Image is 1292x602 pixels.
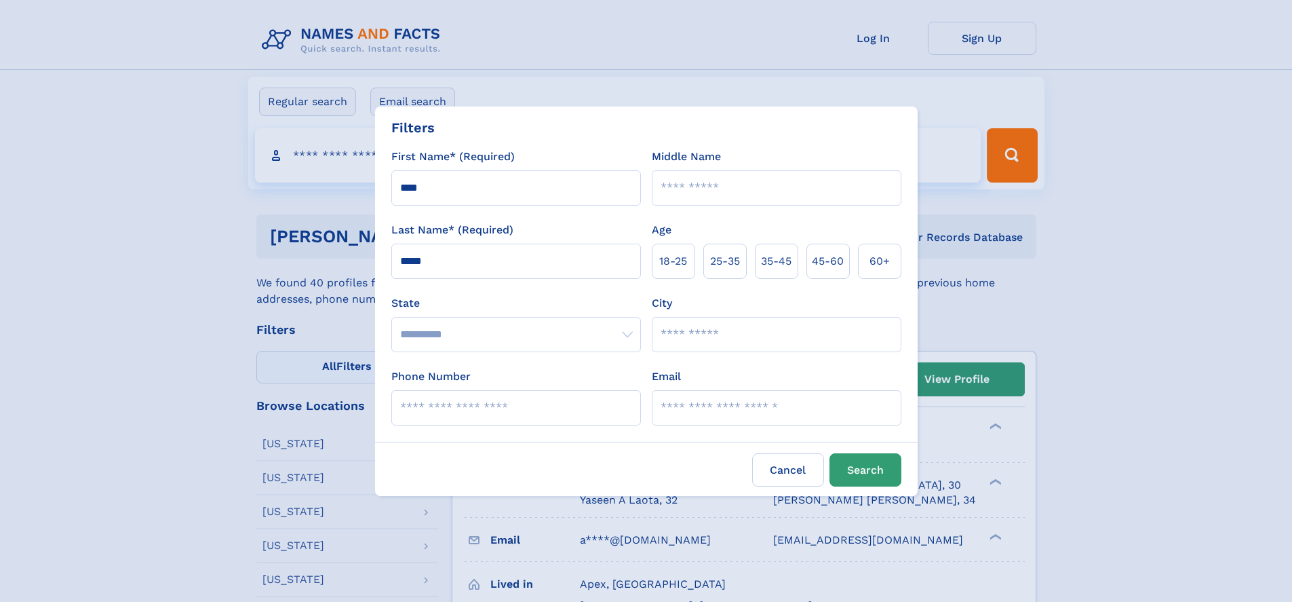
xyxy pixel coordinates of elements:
[829,453,901,487] button: Search
[391,149,515,165] label: First Name* (Required)
[652,222,671,238] label: Age
[812,253,844,269] span: 45‑60
[752,453,824,487] label: Cancel
[652,369,681,385] label: Email
[391,222,513,238] label: Last Name* (Required)
[869,253,890,269] span: 60+
[391,369,471,385] label: Phone Number
[391,295,641,312] label: State
[652,149,721,165] label: Middle Name
[710,253,740,269] span: 25‑35
[761,253,791,269] span: 35‑45
[391,117,435,138] div: Filters
[659,253,687,269] span: 18‑25
[652,295,672,312] label: City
